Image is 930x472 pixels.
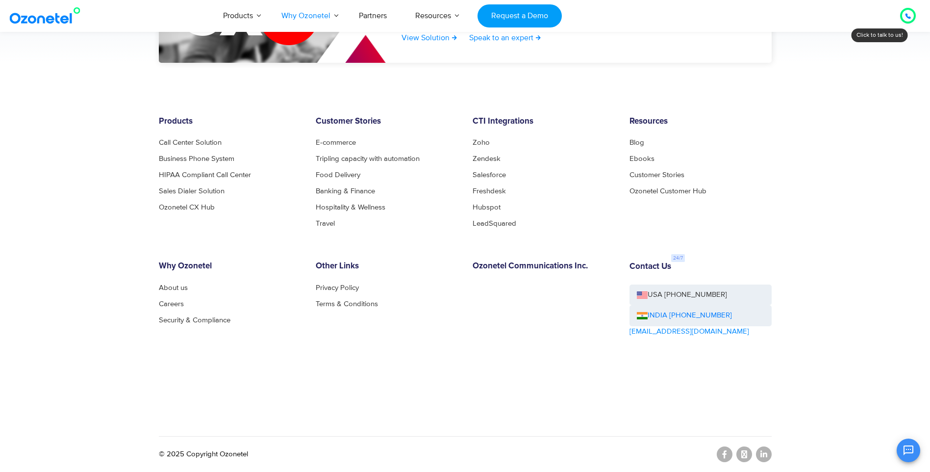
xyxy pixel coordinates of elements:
[316,171,360,179] a: Food Delivery
[159,187,225,195] a: Sales Dialer Solution
[473,262,615,271] h6: Ozonetel Communications Inc.
[402,34,450,42] span: View Solution
[473,139,490,146] a: Zoho
[316,155,420,162] a: Tripling capacity with automation
[316,300,378,308] a: Terms & Conditions
[473,220,516,227] a: LeadSquared
[159,117,301,127] h6: Products
[316,220,335,227] a: Travel
[473,117,615,127] h6: CTI Integrations
[637,312,648,319] img: ind-flag.png
[469,34,533,42] span: Speak to an expert
[159,449,248,460] p: © 2025 Copyright Ozonetel
[629,262,671,272] h6: Contact Us
[159,139,222,146] a: Call Center Solution
[637,310,732,321] a: INDIA [PHONE_NUMBER]
[316,139,356,146] a: E-commerce
[316,204,385,211] a: Hospitality & Wellness
[159,204,215,211] a: Ozonetel CX Hub
[473,171,506,179] a: Salesforce
[473,155,501,162] a: Zendesk
[469,34,541,42] a: Speak to an expert
[478,4,561,27] a: Request a Demo
[316,117,458,127] h6: Customer Stories
[629,171,684,179] a: Customer Stories
[159,171,251,179] a: HIPAA Compliant Call Center
[316,284,359,291] a: Privacy Policy
[637,291,648,299] img: us-flag.png
[629,117,772,127] h6: Resources
[629,155,654,162] a: Ebooks
[316,187,375,195] a: Banking & Finance
[402,34,457,42] a: View Solution
[473,187,506,195] a: Freshdesk
[897,439,920,462] button: Open chat
[629,187,706,195] a: Ozonetel Customer Hub
[159,262,301,271] h6: Why Ozonetel
[316,262,458,271] h6: Other Links
[159,316,230,324] a: Security & Compliance
[159,284,188,291] a: About us
[159,155,234,162] a: Business Phone System
[629,285,772,306] a: USA [PHONE_NUMBER]
[159,300,184,308] a: Careers
[473,204,501,211] a: Hubspot
[629,326,749,338] a: [EMAIL_ADDRESS][DOMAIN_NAME]
[629,139,644,146] a: Blog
